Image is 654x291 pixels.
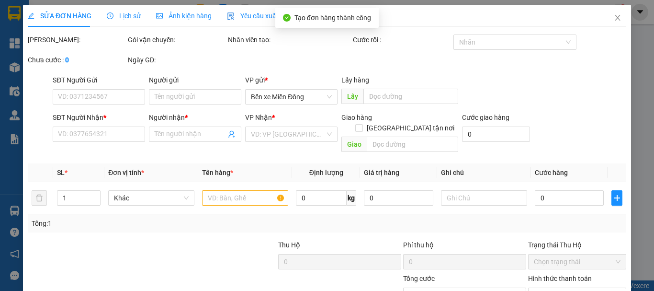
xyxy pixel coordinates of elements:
[65,56,69,64] b: 0
[363,89,458,104] input: Dọc đường
[156,12,163,19] span: picture
[86,36,104,48] span: Gửi:
[53,112,145,123] div: SĐT Người Nhận
[228,130,236,138] span: user-add
[156,12,212,20] span: Ảnh kiện hàng
[347,190,356,206] span: kg
[462,114,509,121] label: Cước giao hàng
[534,255,620,269] span: Chọn trạng thái
[202,190,288,206] input: VD: Bàn, Ghế
[604,5,631,32] button: Close
[309,169,343,176] span: Định lượng
[528,275,592,282] label: Hình thức thanh toán
[86,52,167,64] span: Bến xe Miền Đông
[24,7,64,21] b: Cô Hai
[535,169,568,176] span: Cước hàng
[367,137,458,152] input: Dọc đường
[57,169,65,176] span: SL
[403,240,526,254] div: Phí thu hộ
[614,14,621,22] span: close
[364,169,399,176] span: Giá trị hàng
[341,76,369,84] span: Lấy hàng
[202,169,233,176] span: Tên hàng
[437,163,531,182] th: Ghi chú
[107,12,141,20] span: Lịch sử
[294,14,371,22] span: Tạo đơn hàng thành công
[228,35,351,45] div: Nhân viên tạo:
[53,75,145,85] div: SĐT Người Gửi
[227,12,328,20] span: Yêu cầu xuất hóa đơn điện tử
[462,127,530,142] input: Cước giao hàng
[353,35,451,45] div: Cước rồi :
[28,35,126,45] div: [PERSON_NAME]:
[245,114,272,121] span: VP Nhận
[28,12,91,20] span: SỬA ĐƠN HÀNG
[251,90,332,104] span: Bến xe Miền Đông
[86,26,121,33] span: [DATE] 09:39
[114,191,189,205] span: Khác
[528,240,626,250] div: Trạng thái Thu Hộ
[341,137,367,152] span: Giao
[86,66,123,83] span: thùng
[4,30,58,45] h2: X8WRLWWZ
[32,190,47,206] button: delete
[128,35,226,45] div: Gói vận chuyển:
[28,12,34,19] span: edit
[28,55,126,65] div: Chưa cước :
[149,75,241,85] div: Người gửi
[341,114,372,121] span: Giao hàng
[283,14,291,22] span: check-circle
[341,89,363,104] span: Lấy
[128,55,226,65] div: Ngày GD:
[403,275,435,282] span: Tổng cước
[107,12,113,19] span: clock-circle
[32,218,253,229] div: Tổng: 1
[612,194,622,202] span: plus
[362,123,458,133] span: [GEOGRAPHIC_DATA] tận nơi
[149,112,241,123] div: Người nhận
[227,12,235,20] img: icon
[245,75,338,85] div: VP gửi
[108,169,144,176] span: Đơn vị tính
[278,241,300,249] span: Thu Hộ
[611,190,622,206] button: plus
[441,190,527,206] input: Ghi Chú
